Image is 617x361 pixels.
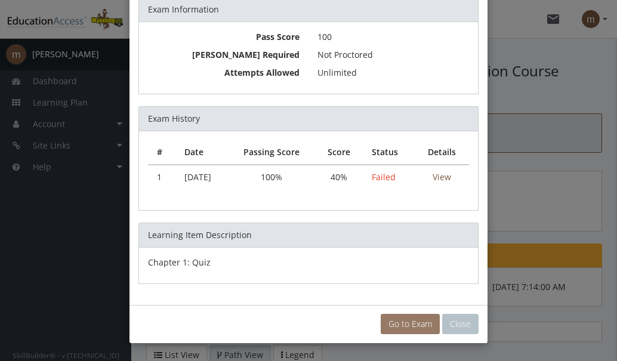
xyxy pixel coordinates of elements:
[381,314,440,334] a: Go to Exam
[415,140,469,165] th: Details
[148,140,175,165] th: #
[317,67,469,79] p: Unlimited
[315,140,363,165] th: Score
[175,140,228,165] th: Date
[442,314,479,334] button: Close
[363,140,415,165] th: Status
[148,165,175,189] td: 1
[317,49,469,61] p: Not Proctored
[192,49,300,60] strong: [PERSON_NAME] Required
[228,140,315,165] th: Passing Score
[331,171,347,183] span: 40%
[148,257,469,269] p: Chapter 1: Quiz
[433,171,451,183] a: View
[148,4,219,15] span: Exam Information
[224,67,300,78] strong: Attempts Allowed
[363,165,415,189] td: Failed
[175,165,228,189] td: [DATE]
[138,223,479,247] div: Learning Item Description
[317,31,469,43] p: 100
[261,171,282,183] span: 100%
[256,31,300,42] strong: Pass Score
[148,113,200,124] span: Exam History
